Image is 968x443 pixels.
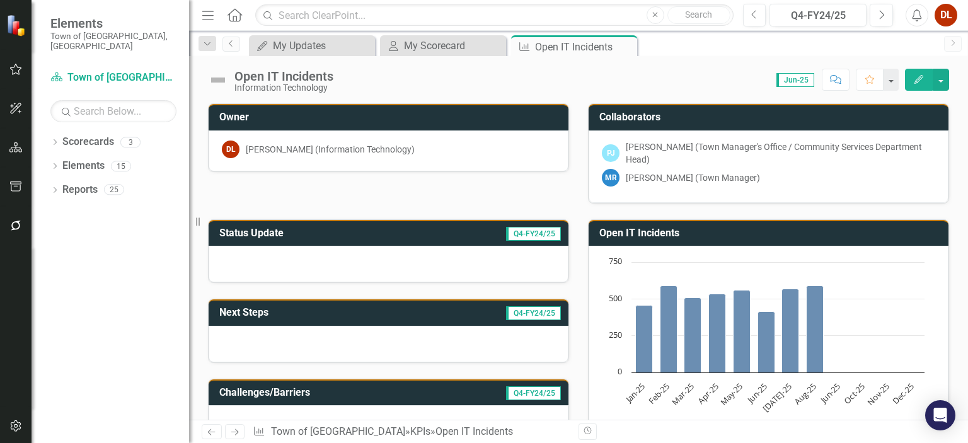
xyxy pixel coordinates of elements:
div: 25 [104,185,124,195]
div: [PERSON_NAME] (Information Technology) [246,143,415,156]
a: My Scorecard [383,38,503,54]
div: My Scorecard [404,38,503,54]
h3: Next Steps [219,307,379,318]
h3: Collaborators [599,112,942,123]
button: Search [667,6,730,24]
text: Mar-25 [669,381,696,407]
h3: Challenges/Barriers [219,387,431,398]
h3: Status Update [219,227,403,239]
text: Nov-25 [865,381,891,407]
small: Town of [GEOGRAPHIC_DATA], [GEOGRAPHIC_DATA] [50,31,176,52]
img: ClearPoint Strategy [6,14,28,37]
text: Feb-25 [646,381,672,406]
text: Jan-25 [622,381,647,406]
button: DL [935,4,957,26]
span: Q4-FY24/25 [506,386,561,400]
h3: Owner [219,112,562,123]
div: DL [222,141,239,158]
input: Search ClearPoint... [255,4,733,26]
text: Dec-25 [890,381,916,406]
input: Search Below... [50,100,176,122]
button: View chart menu, Chart [609,417,626,434]
div: [PERSON_NAME] (Town Manager's Office / Community Services Department Head) [626,141,935,166]
div: PJ [602,144,619,162]
text: 250 [609,329,622,340]
div: Open IT Incidents [234,69,333,83]
a: KPIs [410,425,430,437]
div: Open IT Incidents [535,39,634,55]
div: My Updates [273,38,372,54]
span: Elements [50,16,176,31]
text: Aug-25 [792,381,819,407]
text: 750 [609,255,622,267]
span: Q4-FY24/25 [506,227,561,241]
div: » » [253,425,569,439]
path: May-25, 558. Open IT Incidents. [734,291,751,373]
div: Open Intercom Messenger [925,400,955,430]
div: Q4-FY24/25 [774,8,862,23]
path: Jan-25, 458. Open IT Incidents. [636,306,653,373]
h3: Open IT Incidents [599,227,942,239]
text: Apr-25 [695,381,720,406]
span: Jun-25 [776,73,814,87]
img: Not Defined [208,70,228,90]
div: Open IT Incidents [435,425,513,437]
text: 0 [618,365,622,377]
path: Jul-25, 567. Open IT Incidents. [782,289,799,373]
path: Mar-25, 507. Open IT Incidents. [684,298,701,373]
span: Q4-FY24/25 [506,306,561,320]
a: My Updates [252,38,372,54]
text: [DATE]-25 [760,381,793,414]
div: 3 [120,137,141,147]
div: MR [602,169,619,187]
a: Reports [62,183,98,197]
div: 15 [111,161,131,171]
path: Jun-25, 413. Open IT Incidents. [758,312,775,373]
span: Search [685,9,712,20]
text: Jun-25 [817,381,843,406]
text: May-25 [718,381,745,408]
a: Elements [62,159,105,173]
text: Jun-25 [744,381,769,406]
path: Apr-25, 532. Open IT Incidents. [709,294,726,373]
button: Q4-FY24/25 [769,4,867,26]
path: Feb-25, 590. Open IT Incidents. [660,286,677,373]
a: Town of [GEOGRAPHIC_DATA] [50,71,176,85]
text: Oct-25 [841,381,867,406]
text: 500 [609,292,622,304]
a: Town of [GEOGRAPHIC_DATA] [271,425,405,437]
path: Aug-25, 588. Open IT Incidents. [807,286,824,373]
a: Scorecards [62,135,114,149]
div: [PERSON_NAME] (Town Manager) [626,171,760,184]
div: Information Technology [234,83,333,93]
